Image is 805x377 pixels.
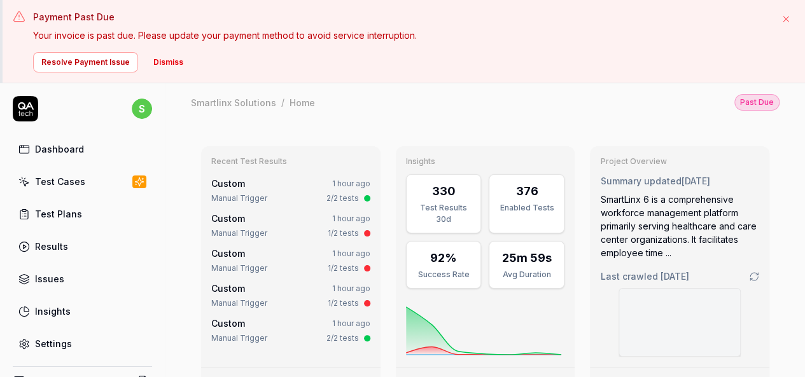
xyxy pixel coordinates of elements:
[209,174,373,207] a: Custom1 hour agoManual Trigger2/2 tests
[13,331,152,356] a: Settings
[13,137,152,161] a: Dashboard
[132,96,152,121] button: s
[734,94,780,111] div: Past Due
[515,182,538,200] div: 376
[328,298,359,309] div: 1/2 tests
[35,337,72,350] div: Settings
[332,179,370,188] time: 1 hour ago
[497,269,556,280] div: Avg Duration
[749,271,759,282] a: Go to crawling settings
[328,263,359,274] div: 1/2 tests
[211,298,267,309] div: Manual Trigger
[211,156,370,167] h3: Recent Test Results
[33,29,769,42] p: Your invoice is past due. Please update your payment method to avoid service interruption.
[35,207,82,221] div: Test Plans
[35,142,84,156] div: Dashboard
[414,269,473,280] div: Success Rate
[660,271,689,282] time: [DATE]
[211,228,267,239] div: Manual Trigger
[600,270,689,283] span: Last crawled
[600,156,759,167] h3: Project Overview
[132,99,152,119] span: s
[430,249,457,266] div: 92%
[13,266,152,291] a: Issues
[406,156,565,167] h3: Insights
[211,248,245,259] span: Custom
[211,263,267,274] div: Manual Trigger
[211,283,245,294] span: Custom
[290,96,315,109] div: Home
[432,182,456,200] div: 330
[191,96,276,109] div: Smartlinx Solutions
[209,314,373,346] a: Custom1 hour agoManual Trigger2/2 tests
[332,249,370,258] time: 1 hour ago
[33,52,138,72] button: Resolve Payment Issue
[146,52,191,72] button: Dismiss
[211,178,245,189] span: Custom
[13,299,152,324] a: Insights
[211,213,245,224] span: Custom
[332,319,370,328] time: 1 hour ago
[13,202,152,226] a: Test Plans
[332,284,370,293] time: 1 hour ago
[326,193,359,204] div: 2/2 tests
[209,279,373,312] a: Custom1 hour agoManual Trigger1/2 tests
[13,234,152,259] a: Results
[35,240,68,253] div: Results
[497,202,556,214] div: Enabled Tests
[734,93,780,111] button: Past Due
[681,175,710,186] time: [DATE]
[619,289,740,356] img: Screenshot
[35,175,85,188] div: Test Cases
[211,318,245,329] span: Custom
[209,209,373,242] a: Custom1 hour agoManual Trigger1/2 tests
[502,249,552,266] div: 25m 59s
[33,10,769,24] h3: Payment Past Due
[211,332,267,344] div: Manual Trigger
[326,332,359,344] div: 2/2 tests
[35,272,64,285] div: Issues
[600,175,681,186] span: Summary updated
[211,193,267,204] div: Manual Trigger
[13,169,152,194] a: Test Cases
[332,214,370,223] time: 1 hour ago
[600,193,759,259] div: SmartLinx 6 is a comprehensive workforce management platform primarily serving healthcare and car...
[209,244,373,277] a: Custom1 hour agoManual Trigger1/2 tests
[328,228,359,239] div: 1/2 tests
[281,96,284,109] div: /
[414,202,473,225] div: Test Results 30d
[35,305,71,318] div: Insights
